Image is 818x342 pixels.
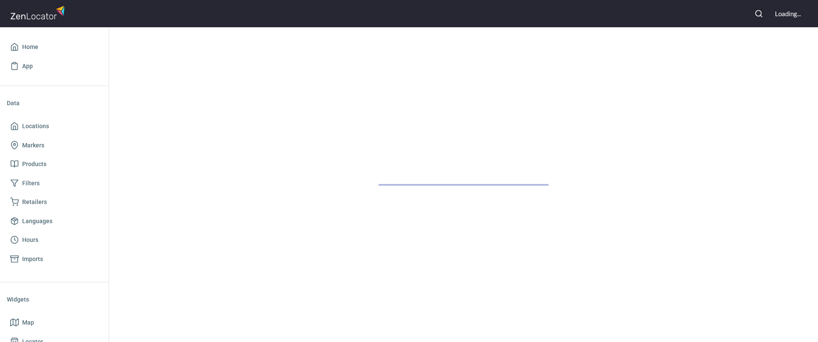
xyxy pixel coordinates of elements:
a: Markers [7,136,102,155]
a: Imports [7,250,102,269]
span: App [22,61,33,72]
a: Map [7,313,102,332]
a: Products [7,155,102,174]
span: Languages [22,216,52,227]
span: Filters [22,178,40,189]
a: Home [7,37,102,57]
span: Markers [22,140,44,151]
a: Hours [7,230,102,250]
li: Widgets [7,289,102,310]
div: Loading... [775,9,801,18]
span: Hours [22,235,38,245]
span: Locations [22,121,49,132]
button: Search [749,4,768,23]
a: Languages [7,212,102,231]
a: Locations [7,117,102,136]
img: zenlocator [10,3,67,22]
span: Retailers [22,197,47,207]
span: Products [22,159,46,170]
span: Home [22,42,38,52]
li: Data [7,93,102,113]
a: Retailers [7,193,102,212]
span: Map [22,317,34,328]
a: Filters [7,174,102,193]
span: Imports [22,254,43,264]
a: App [7,57,102,76]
